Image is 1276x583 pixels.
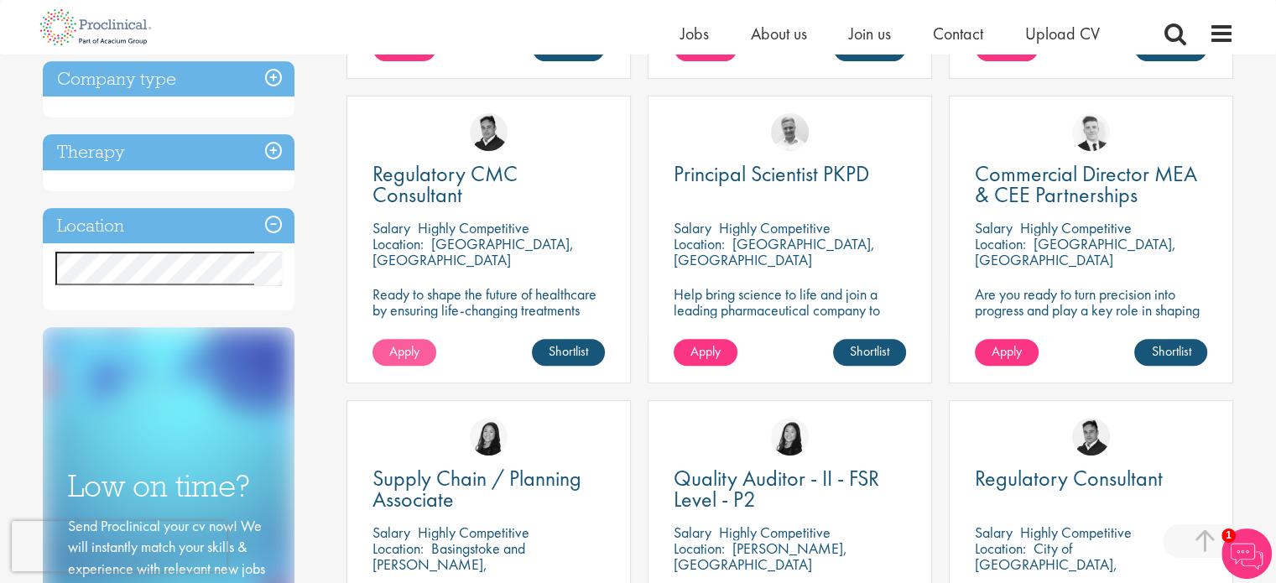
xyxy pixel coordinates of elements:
[1221,528,1236,543] span: 1
[1134,339,1207,366] a: Shortlist
[975,339,1039,366] a: Apply
[674,159,869,188] span: Principal Scientist PKPD
[933,23,983,44] a: Contact
[992,342,1022,360] span: Apply
[1020,523,1132,542] p: Highly Competitive
[372,339,436,366] a: Apply
[674,234,875,269] p: [GEOGRAPHIC_DATA], [GEOGRAPHIC_DATA]
[674,539,725,558] span: Location:
[771,113,809,151] img: Joshua Bye
[532,339,605,366] a: Shortlist
[470,418,508,455] img: Numhom Sudsok
[975,218,1013,237] span: Salary
[372,159,518,209] span: Regulatory CMC Consultant
[12,521,227,571] iframe: reCAPTCHA
[674,339,737,366] a: Apply
[372,164,605,206] a: Regulatory CMC Consultant
[674,539,847,574] p: [PERSON_NAME], [GEOGRAPHIC_DATA]
[674,164,906,185] a: Principal Scientist PKPD
[975,523,1013,542] span: Salary
[975,164,1207,206] a: Commercial Director MEA & CEE Partnerships
[975,539,1026,558] span: Location:
[771,418,809,455] img: Numhom Sudsok
[849,23,891,44] a: Join us
[470,113,508,151] img: Peter Duvall
[372,523,410,542] span: Salary
[43,134,294,170] h3: Therapy
[372,218,410,237] span: Salary
[680,23,709,44] a: Jobs
[372,234,574,269] p: [GEOGRAPHIC_DATA], [GEOGRAPHIC_DATA]
[674,234,725,253] span: Location:
[975,468,1207,489] a: Regulatory Consultant
[975,159,1197,209] span: Commercial Director MEA & CEE Partnerships
[372,464,581,513] span: Supply Chain / Planning Associate
[68,470,269,502] h3: Low on time?
[372,468,605,510] a: Supply Chain / Planning Associate
[674,218,711,237] span: Salary
[372,539,424,558] span: Location:
[372,286,605,382] p: Ready to shape the future of healthcare by ensuring life-changing treatments meet global regulato...
[1072,113,1110,151] img: Nicolas Daniel
[418,523,529,542] p: Highly Competitive
[751,23,807,44] a: About us
[674,523,711,542] span: Salary
[1020,218,1132,237] p: Highly Competitive
[674,286,906,366] p: Help bring science to life and join a leading pharmaceutical company to play a key role in delive...
[674,468,906,510] a: Quality Auditor - II - FSR Level - P2
[719,523,831,542] p: Highly Competitive
[833,339,906,366] a: Shortlist
[1221,528,1272,579] img: Chatbot
[43,208,294,244] h3: Location
[418,218,529,237] p: Highly Competitive
[389,342,419,360] span: Apply
[372,234,424,253] span: Location:
[975,234,1026,253] span: Location:
[690,342,721,360] span: Apply
[674,464,879,513] span: Quality Auditor - II - FSR Level - P2
[719,218,831,237] p: Highly Competitive
[1072,418,1110,455] img: Peter Duvall
[975,464,1163,492] span: Regulatory Consultant
[1025,23,1100,44] a: Upload CV
[975,234,1176,269] p: [GEOGRAPHIC_DATA], [GEOGRAPHIC_DATA]
[975,286,1207,334] p: Are you ready to turn precision into progress and play a key role in shaping the future of pharma...
[43,61,294,97] h3: Company type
